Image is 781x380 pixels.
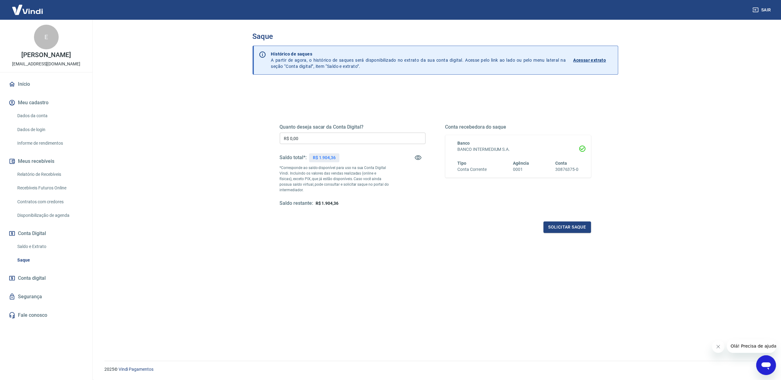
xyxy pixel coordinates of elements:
p: A partir de agora, o histórico de saques será disponibilizado no extrato da sua conta digital. Ac... [271,51,566,69]
p: 2025 © [104,366,766,373]
a: Vindi Pagamentos [119,367,153,372]
a: Acessar extrato [573,51,613,69]
button: Meu cadastro [7,96,85,109]
a: Início [7,77,85,91]
a: Saque [15,254,85,266]
span: Olá! Precisa de ajuda? [4,4,52,9]
h6: Conta Corrente [458,166,487,173]
iframe: Botão para abrir a janela de mensagens [756,355,776,375]
p: Histórico de saques [271,51,566,57]
p: *Corresponde ao saldo disponível para uso na sua Conta Digital Vindi. Incluindo os valores das ve... [280,165,389,193]
a: Dados da conta [15,109,85,122]
a: Informe de rendimentos [15,137,85,150]
p: [EMAIL_ADDRESS][DOMAIN_NAME] [12,61,80,67]
p: Acessar extrato [573,57,606,63]
p: R$ 1.904,36 [313,155,336,161]
button: Solicitar saque [544,221,591,233]
img: logo_orange.svg [10,10,15,15]
img: tab_domain_overview_orange.svg [26,36,31,41]
div: Domínio [32,36,47,40]
a: Segurança [7,290,85,304]
a: Fale conosco [7,308,85,322]
span: Agência [513,161,529,166]
a: Dados de login [15,123,85,136]
button: Sair [751,4,774,16]
div: v 4.0.25 [17,10,30,15]
a: Contratos com credores [15,196,85,208]
span: Tipo [458,161,467,166]
h6: 30876375-0 [555,166,579,173]
p: [PERSON_NAME] [21,52,71,58]
img: Vindi [7,0,48,19]
span: Banco [458,141,470,146]
div: Palavras-chave [72,36,99,40]
span: Conta [555,161,567,166]
h3: Saque [253,32,618,41]
a: Recebíveis Futuros Online [15,182,85,194]
button: Meus recebíveis [7,155,85,168]
a: Disponibilização de agenda [15,209,85,222]
iframe: Fechar mensagem [712,341,724,353]
a: Conta digital [7,271,85,285]
h5: Saldo total*: [280,155,307,161]
iframe: Mensagem da empresa [727,339,776,353]
a: Relatório de Recebíveis [15,168,85,181]
a: Saldo e Extrato [15,240,85,253]
span: R$ 1.904,36 [316,201,338,206]
h6: BANCO INTERMEDIUM S.A. [458,146,579,153]
h5: Saldo restante: [280,200,313,207]
button: Conta Digital [7,227,85,240]
img: tab_keywords_by_traffic_grey.svg [65,36,70,41]
div: E [34,25,59,49]
img: website_grey.svg [10,16,15,21]
div: [PERSON_NAME]: [DOMAIN_NAME] [16,16,88,21]
h6: 0001 [513,166,529,173]
h5: Conta recebedora do saque [445,124,591,130]
span: Conta digital [18,274,46,283]
h5: Quanto deseja sacar da Conta Digital? [280,124,426,130]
